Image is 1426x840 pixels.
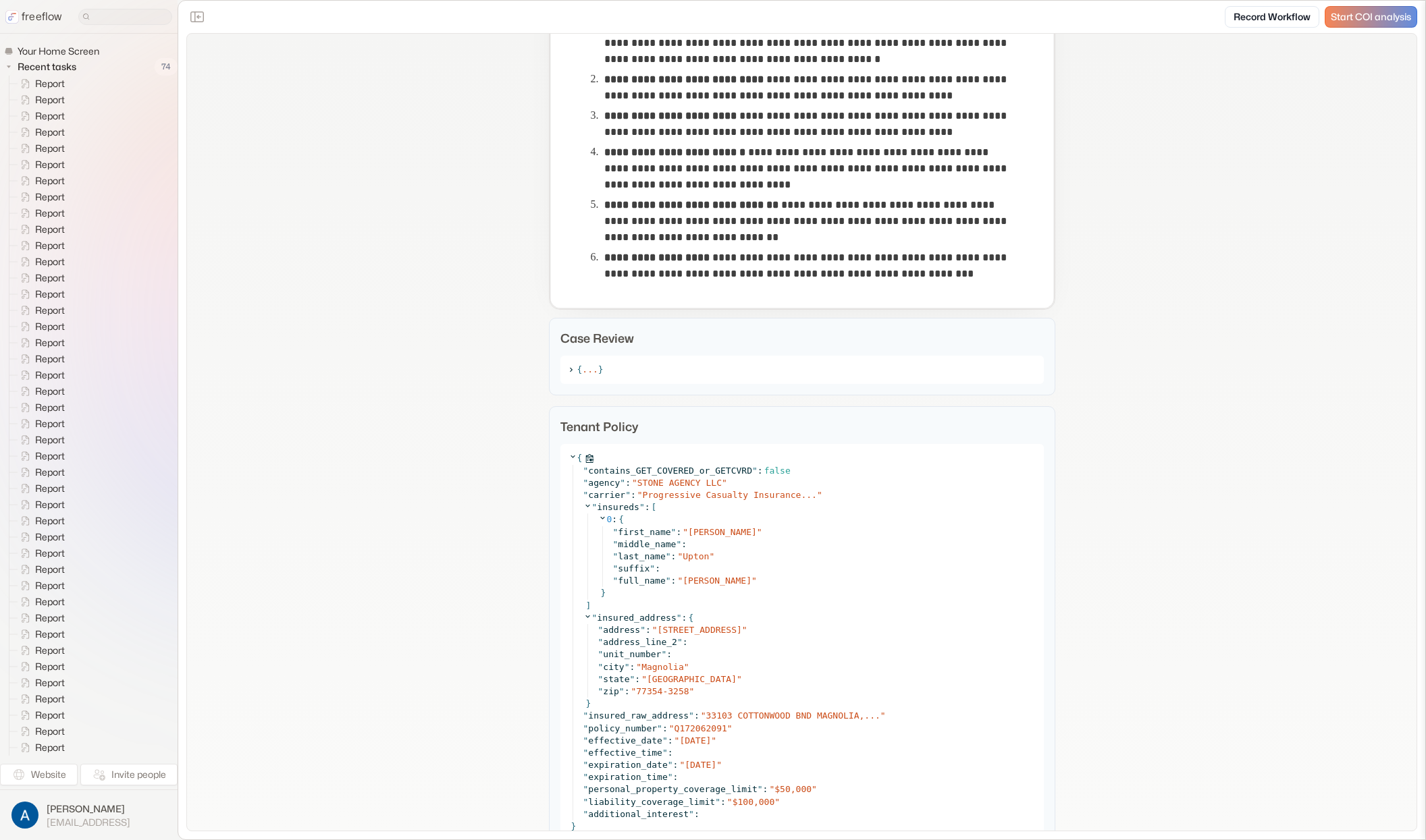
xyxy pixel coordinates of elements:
[603,674,629,684] span: state
[32,676,69,690] span: Report
[681,539,687,549] span: :
[32,514,69,528] span: Report
[689,710,694,721] span: "
[32,352,69,366] span: Report
[32,692,69,706] span: Report
[641,674,647,684] span: "
[671,576,677,586] span: :
[32,158,69,171] span: Report
[9,302,70,318] a: Report
[629,662,635,672] span: :
[727,797,733,807] span: "
[625,478,631,488] span: :
[613,539,618,549] span: "
[32,627,69,641] span: Report
[32,466,69,479] span: Report
[774,797,780,807] span: "
[583,478,589,488] span: "
[155,58,178,76] span: 74
[9,416,70,432] a: Report
[32,482,69,495] span: Report
[598,674,604,684] span: "
[683,527,688,537] span: "
[583,710,589,721] span: "
[32,125,69,139] span: Report
[583,735,589,746] span: "
[588,490,625,500] span: carrier
[631,490,636,500] span: :
[636,662,641,672] span: "
[676,539,681,549] span: "
[720,797,726,807] span: :
[571,821,577,831] span: }
[586,600,591,611] span: ]
[716,760,722,770] span: "
[9,237,70,254] a: Report
[709,551,714,561] span: "
[618,576,665,586] span: full_name
[711,735,716,746] span: "
[666,551,671,561] span: "
[9,270,70,286] a: Report
[32,579,69,592] span: Report
[737,674,742,684] span: "
[677,613,682,623] span: "
[655,563,660,573] span: :
[618,539,676,549] span: middle_name
[583,466,589,476] span: "
[583,748,589,758] span: "
[688,527,757,537] span: [PERSON_NAME]
[689,686,695,696] span: "
[673,760,679,770] span: :
[618,513,624,526] span: {
[588,748,662,758] span: effective_time
[618,527,670,537] span: first_name
[9,157,70,173] a: Report
[639,502,645,512] span: "
[588,772,667,782] span: expiration_time
[643,490,817,500] span: Progressive Casualty Insurance...
[9,529,70,545] a: Report
[583,723,589,733] span: "
[673,772,679,782] span: :
[32,741,69,754] span: Report
[32,223,69,236] span: Report
[9,480,70,497] a: Report
[645,625,651,635] span: :
[32,417,69,430] span: Report
[9,399,70,416] a: Report
[677,637,683,647] span: "
[685,760,716,770] span: [DATE]
[32,287,69,301] span: Report
[598,637,604,647] span: "
[9,659,70,675] a: Report
[671,551,677,561] span: :
[689,809,694,819] span: "
[9,739,70,756] a: Report
[9,318,70,335] a: Report
[9,642,70,659] a: Report
[880,710,886,721] span: "
[706,710,880,721] span: 33103 COTTONWOOD BND MAGNOLIA,...
[32,611,69,625] span: Report
[588,723,657,733] span: policy_number
[637,478,722,488] span: STONE AGENCY LLC
[668,772,673,782] span: "
[662,735,668,746] span: "
[9,92,70,108] a: Report
[597,502,639,512] span: insureds
[671,527,677,537] span: "
[9,383,70,399] a: Report
[588,478,620,488] span: agency
[675,735,680,746] span: "
[32,449,69,463] span: Report
[613,576,618,586] span: "
[9,497,70,513] a: Report
[757,527,762,537] span: "
[9,561,70,578] a: Report
[32,206,69,220] span: Report
[9,626,70,642] a: Report
[583,784,589,794] span: "
[601,588,606,598] span: }
[666,649,672,659] span: :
